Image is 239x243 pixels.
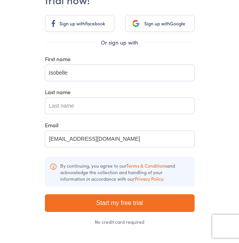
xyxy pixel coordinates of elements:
input: Start my free trial [45,194,194,212]
div: Or sign up with [45,38,194,46]
div: First name [45,55,194,63]
div: Last name [45,88,194,96]
div: Email [45,121,194,129]
a: Sign up withFacebook [45,15,114,32]
input: First name [45,64,194,81]
div: By continuing, you agree to our and acknowledge the collection and handling of your information i... [45,157,194,186]
a: Terms & Conditions [126,162,167,169]
input: Your business email [45,130,194,147]
a: Sign up withGoogle [125,15,194,32]
span: Sign up with [144,20,170,27]
span: Sign up with [59,20,85,27]
input: Last name [45,97,194,114]
div: No credit card required [45,220,194,224]
a: Privacy Policy. [135,175,164,182]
